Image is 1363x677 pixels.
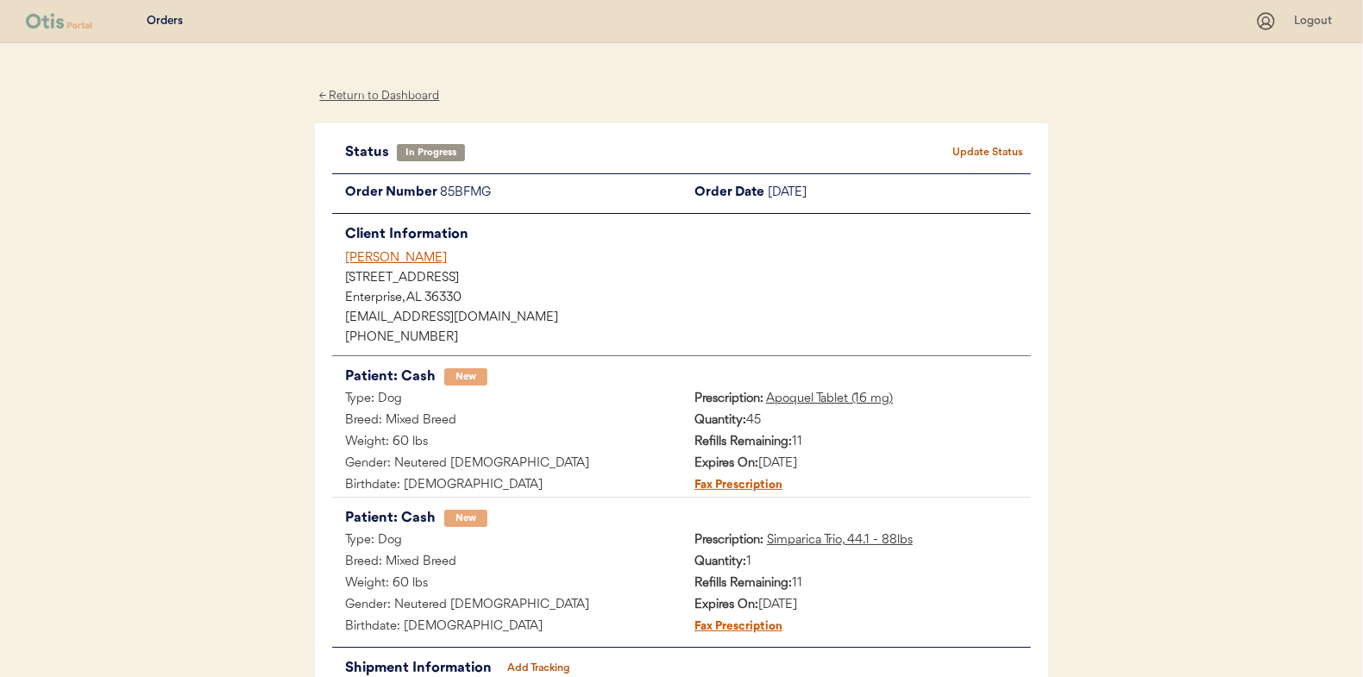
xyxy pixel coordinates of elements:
[694,457,758,470] strong: Expires On:
[332,183,440,204] div: Order Number
[345,292,1031,304] div: Enterprise, AL 36330
[345,332,1031,344] div: [PHONE_NUMBER]
[332,595,681,617] div: Gender: Neutered [DEMOGRAPHIC_DATA]
[315,86,444,106] div: ← Return to Dashboard
[694,534,763,547] strong: Prescription:
[345,312,1031,324] div: [EMAIL_ADDRESS][DOMAIN_NAME]
[681,617,782,638] div: Fax Prescription
[694,392,763,405] strong: Prescription:
[681,183,768,204] div: Order Date
[945,141,1031,165] button: Update Status
[332,454,681,475] div: Gender: Neutered [DEMOGRAPHIC_DATA]
[694,414,746,427] strong: Quantity:
[147,13,183,30] div: Orders
[345,506,436,530] div: Patient: Cash
[332,552,681,574] div: Breed: Mixed Breed
[1294,13,1337,30] div: Logout
[681,454,1031,475] div: [DATE]
[681,432,1031,454] div: 11
[694,555,746,568] strong: Quantity:
[345,365,436,389] div: Patient: Cash
[345,141,397,165] div: Status
[767,534,913,547] u: Simparica Trio, 44.1 - 88lbs
[345,223,1031,247] div: Client Information
[766,392,893,405] u: Apoquel Tablet (16 mg)
[332,411,681,432] div: Breed: Mixed Breed
[345,273,1031,285] div: [STREET_ADDRESS]
[332,574,681,595] div: Weight: 60 lbs
[694,577,792,590] strong: Refills Remaining:
[440,183,681,204] div: 85BFMG
[681,595,1031,617] div: [DATE]
[332,617,681,638] div: Birthdate: [DEMOGRAPHIC_DATA]
[332,475,681,497] div: Birthdate: [DEMOGRAPHIC_DATA]
[345,249,1031,267] div: [PERSON_NAME]
[681,475,782,497] div: Fax Prescription
[768,183,1031,204] div: [DATE]
[681,411,1031,432] div: 45
[694,599,758,611] strong: Expires On:
[694,436,792,448] strong: Refills Remaining:
[332,530,681,552] div: Type: Dog
[332,432,681,454] div: Weight: 60 lbs
[332,389,681,411] div: Type: Dog
[681,574,1031,595] div: 11
[681,552,1031,574] div: 1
